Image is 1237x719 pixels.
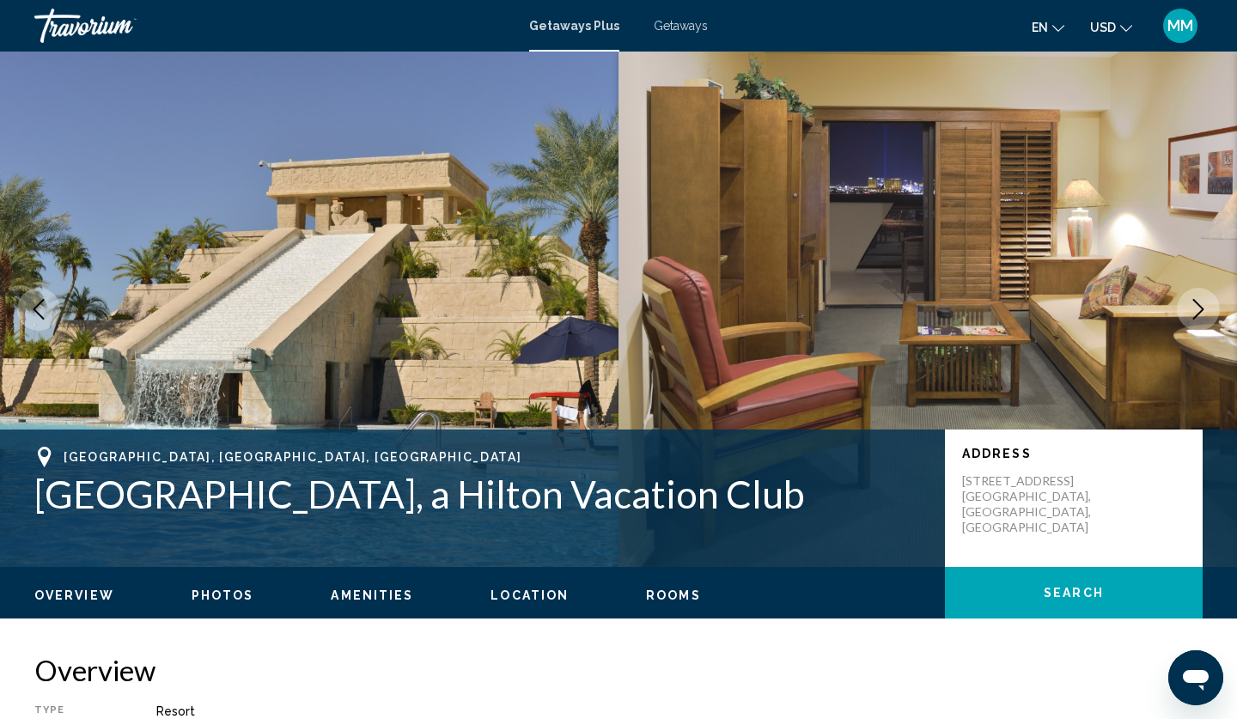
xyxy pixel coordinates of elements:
[1167,17,1193,34] span: MM
[34,588,114,602] span: Overview
[34,9,512,43] a: Travorium
[654,19,708,33] a: Getaways
[34,704,113,718] div: Type
[1044,587,1104,600] span: Search
[1158,8,1203,44] button: User Menu
[1032,15,1064,40] button: Change language
[1168,650,1223,705] iframe: Button to launch messaging window
[156,704,1203,718] div: Resort
[192,588,254,603] button: Photos
[1090,15,1132,40] button: Change currency
[962,473,1100,535] p: [STREET_ADDRESS] [GEOGRAPHIC_DATA], [GEOGRAPHIC_DATA], [GEOGRAPHIC_DATA]
[1032,21,1048,34] span: en
[646,588,701,603] button: Rooms
[529,19,619,33] a: Getaways Plus
[331,588,413,602] span: Amenities
[646,588,701,602] span: Rooms
[34,588,114,603] button: Overview
[34,472,928,516] h1: [GEOGRAPHIC_DATA], a Hilton Vacation Club
[1177,288,1220,331] button: Next image
[491,588,569,602] span: Location
[17,288,60,331] button: Previous image
[945,567,1203,618] button: Search
[192,588,254,602] span: Photos
[962,447,1185,460] p: Address
[491,588,569,603] button: Location
[34,653,1203,687] h2: Overview
[64,450,521,464] span: [GEOGRAPHIC_DATA], [GEOGRAPHIC_DATA], [GEOGRAPHIC_DATA]
[1090,21,1116,34] span: USD
[331,588,413,603] button: Amenities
